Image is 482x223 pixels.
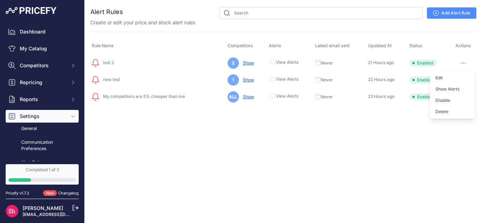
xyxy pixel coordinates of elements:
[20,79,66,86] span: Repricing
[269,58,299,67] a: View Alerts
[92,43,114,48] span: Rule Name
[6,164,79,185] a: Completed 1 of 3
[228,43,253,48] span: Competitors
[100,60,114,65] span: test 2
[6,7,56,14] img: Pricefy Logo
[100,77,120,82] span: new test
[228,91,239,103] span: ALL
[409,60,436,67] span: Enabled
[315,43,350,48] span: Latest email sent
[6,110,79,123] button: Settings
[368,60,394,65] span: 21 Hours ago
[321,77,333,83] span: Never
[368,77,394,82] span: 22 Hours ago
[427,7,476,19] a: Add Alert Rule
[430,72,475,83] a: Edit
[409,93,436,100] span: Enabled
[228,57,239,69] span: 2
[321,94,333,100] span: Never
[6,136,79,155] a: Communication Preferences
[219,7,423,19] input: Search
[228,74,239,86] span: 1
[90,7,123,17] h2: Alert Rules
[6,76,79,89] button: Repricing
[321,60,333,66] span: Never
[58,191,79,196] a: Changelog
[276,76,299,82] span: View Alerts
[269,92,299,100] a: View Alerts
[20,96,66,103] span: Reports
[368,94,394,99] span: 23 Hours ago
[409,43,422,48] span: Status
[368,43,392,48] span: Updated At
[6,25,79,38] a: Dashboard
[430,83,475,95] a: Show Alerts
[100,94,185,99] span: My competitors are 5% cheaper than me
[240,94,254,99] a: Show
[6,42,79,55] a: My Catalog
[456,43,471,48] span: Actions
[240,77,254,82] a: Show
[6,156,79,169] a: Alert Rules
[430,106,475,117] button: Delete
[269,43,281,48] span: Alerts
[240,60,254,66] a: Show
[276,93,299,99] span: View Alerts
[6,93,79,106] button: Reports
[8,167,76,173] div: Completed 1 of 3
[409,76,436,83] span: Enabled
[6,59,79,72] button: Competitors
[6,123,79,135] a: General
[6,190,29,196] div: Pricefy v1.7.2
[43,190,57,196] span: New
[20,62,66,69] span: Competitors
[430,95,475,106] button: Disable
[23,212,96,217] a: [EMAIL_ADDRESS][DOMAIN_NAME]
[269,75,299,83] a: View Alerts
[276,60,299,65] span: View Alerts
[90,19,195,26] p: Create or edit your price and stock alert rules
[20,113,66,120] span: Settings
[23,205,63,211] a: [PERSON_NAME]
